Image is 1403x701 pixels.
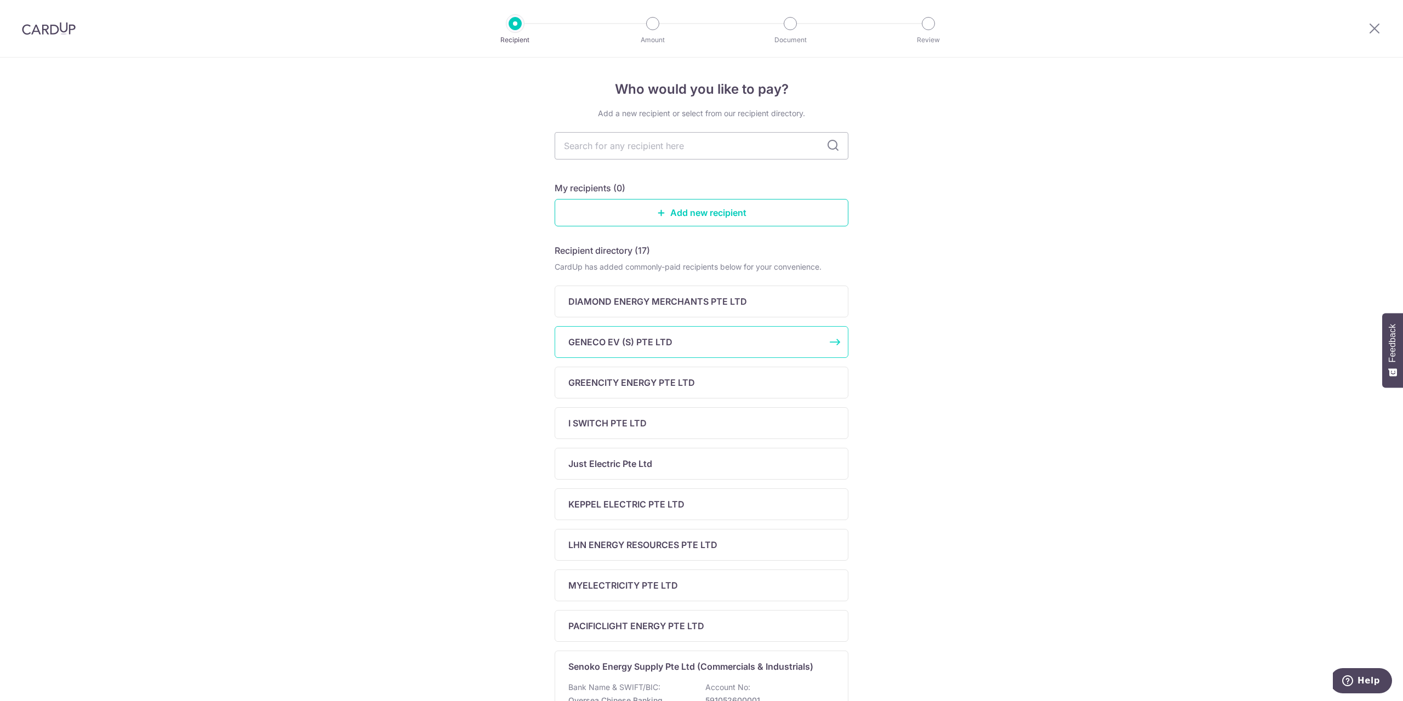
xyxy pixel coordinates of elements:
h5: My recipients (0) [555,181,625,195]
h5: Recipient directory (17) [555,244,650,257]
h4: Who would you like to pay? [555,79,848,99]
a: Add new recipient [555,199,848,226]
span: Feedback [1388,324,1398,362]
p: Review [888,35,969,45]
p: PACIFICLIGHT ENERGY PTE LTD [568,619,704,632]
input: Search for any recipient here [555,132,848,159]
p: GREENCITY ENERGY PTE LTD [568,376,695,389]
iframe: Opens a widget where you can find more information [1333,668,1392,696]
div: CardUp has added commonly-paid recipients below for your convenience. [555,261,848,272]
p: Account No: [705,682,750,693]
p: Just Electric Pte Ltd [568,457,652,470]
div: Add a new recipient or select from our recipient directory. [555,108,848,119]
img: CardUp [22,22,76,35]
p: Recipient [475,35,556,45]
p: MYELECTRICITY PTE LTD [568,579,678,592]
p: GENECO EV (S) PTE LTD [568,335,672,349]
p: LHN ENERGY RESOURCES PTE LTD [568,538,717,551]
p: Amount [612,35,693,45]
button: Feedback - Show survey [1382,313,1403,387]
p: Document [750,35,831,45]
p: Senoko Energy Supply Pte Ltd (Commercials & Industrials) [568,660,813,673]
p: I SWITCH PTE LTD [568,417,647,430]
p: KEPPEL ELECTRIC PTE LTD [568,498,685,511]
p: Bank Name & SWIFT/BIC: [568,682,660,693]
p: DIAMOND ENERGY MERCHANTS PTE LTD [568,295,747,308]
